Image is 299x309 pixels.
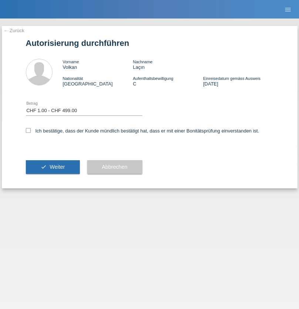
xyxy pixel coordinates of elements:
[281,7,295,11] a: menu
[87,160,142,174] button: Abbrechen
[203,76,260,81] span: Einreisedatum gemäss Ausweis
[133,76,173,81] span: Aufenthaltsbewilligung
[63,75,133,87] div: [GEOGRAPHIC_DATA]
[50,164,65,170] span: Weiter
[63,59,133,70] div: Volkan
[26,128,259,134] label: Ich bestätige, dass der Kunde mündlich bestätigt hat, dass er mit einer Bonitätsprüfung einversta...
[133,60,152,64] span: Nachname
[41,164,47,170] i: check
[63,60,79,64] span: Vorname
[284,6,292,13] i: menu
[133,59,203,70] div: Laçın
[203,75,273,87] div: [DATE]
[26,38,273,48] h1: Autorisierung durchführen
[133,75,203,87] div: C
[26,160,80,174] button: check Weiter
[102,164,128,170] span: Abbrechen
[63,76,83,81] span: Nationalität
[4,28,24,33] a: ← Zurück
